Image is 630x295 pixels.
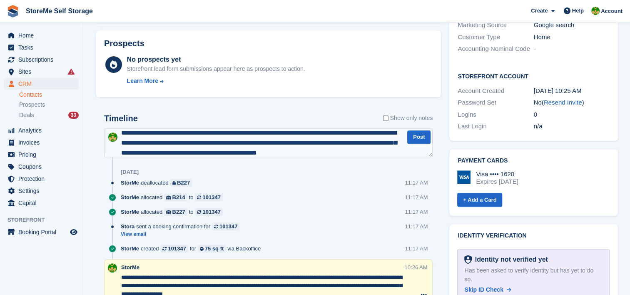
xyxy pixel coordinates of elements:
div: B214 [172,193,185,201]
h2: Identity verification [458,232,609,239]
h2: Timeline [104,114,138,123]
a: menu [4,42,79,53]
span: Sites [18,66,68,77]
div: [DATE] [121,169,139,175]
img: Visa Logo [457,170,471,184]
a: Deals 33 [19,111,79,120]
img: StorMe [108,132,117,142]
div: B227 [177,179,190,187]
span: Deals [19,111,34,119]
a: B214 [164,193,187,201]
div: Google search [534,20,610,30]
div: 101347 [219,222,237,230]
div: 11:17 AM [405,193,428,201]
div: Account Created [458,86,533,96]
span: Stora [121,222,134,230]
a: menu [4,173,79,185]
span: StorMe [121,264,139,270]
input: Show only notes [383,114,388,122]
div: 101347 [202,208,220,216]
div: Expires [DATE] [476,178,518,185]
div: allocated to [121,208,227,216]
a: 101347 [212,222,239,230]
div: Home [534,32,610,42]
h2: Prospects [104,39,144,48]
span: StorMe [121,208,139,216]
span: Settings [18,185,68,197]
a: Skip ID Check [464,285,511,294]
a: + Add a Card [457,193,502,207]
img: stora-icon-8386f47178a22dfd0bd8f6a31ec36ba5ce8667c1dd55bd0f319d3a0aa187defe.svg [7,5,19,17]
a: menu [4,161,79,172]
div: Storefront lead form submissions appear here as prospects to action. [127,65,305,73]
img: Identity Verification Ready [464,255,471,264]
div: Password Set [458,98,533,107]
span: Invoices [18,137,68,148]
span: Home [18,30,68,41]
button: Post [407,130,431,144]
div: Visa •••• 1620 [476,170,518,178]
span: StorMe [121,193,139,201]
div: n/a [534,122,610,131]
div: 11:17 AM [405,208,428,216]
h2: Storefront Account [458,72,609,80]
div: Learn More [127,77,158,85]
a: menu [4,125,79,136]
div: deallocated [121,179,196,187]
div: 0 [534,110,610,120]
span: StorMe [121,245,139,252]
div: Marketing Source [458,20,533,30]
a: Preview store [69,227,79,237]
img: StorMe [108,263,117,272]
div: Last Login [458,122,533,131]
span: Protection [18,173,68,185]
a: menu [4,149,79,160]
div: Identity not verified yet [472,255,548,265]
a: B227 [170,179,192,187]
a: menu [4,54,79,65]
span: Subscriptions [18,54,68,65]
span: Capital [18,197,68,209]
div: 101347 [168,245,186,252]
a: Resend Invite [544,99,582,106]
a: StoreMe Self Storage [22,4,96,18]
span: Tasks [18,42,68,53]
a: menu [4,78,79,90]
a: Learn More [127,77,305,85]
a: menu [4,137,79,148]
a: Prospects [19,100,79,109]
a: menu [4,185,79,197]
div: created for via Backoffice [121,245,265,252]
a: 101347 [195,208,222,216]
div: 11:17 AM [405,222,428,230]
div: Customer Type [458,32,533,42]
a: Contacts [19,91,79,99]
h2: Payment cards [458,157,609,164]
span: StorMe [121,179,139,187]
span: Booking Portal [18,226,68,238]
span: Pricing [18,149,68,160]
div: Accounting Nominal Code [458,44,533,54]
span: CRM [18,78,68,90]
span: Account [601,7,623,15]
div: 10:26 AM [404,263,427,271]
a: B227 [164,208,187,216]
div: B227 [172,208,185,216]
a: 75 sq ft [198,245,226,252]
span: Help [572,7,584,15]
a: menu [4,226,79,238]
i: Smart entry sync failures have occurred [68,68,75,75]
div: Has been asked to verify identity but has yet to do so. [464,266,602,284]
span: Analytics [18,125,68,136]
a: 101347 [160,245,188,252]
div: - [534,44,610,54]
a: View email [121,231,244,238]
div: sent a booking confirmation for [121,222,244,230]
label: Show only notes [383,114,433,122]
div: No [534,98,610,107]
span: Storefront [7,216,83,224]
a: 101347 [195,193,222,201]
a: menu [4,197,79,209]
a: menu [4,66,79,77]
div: [DATE] 10:25 AM [534,86,610,96]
